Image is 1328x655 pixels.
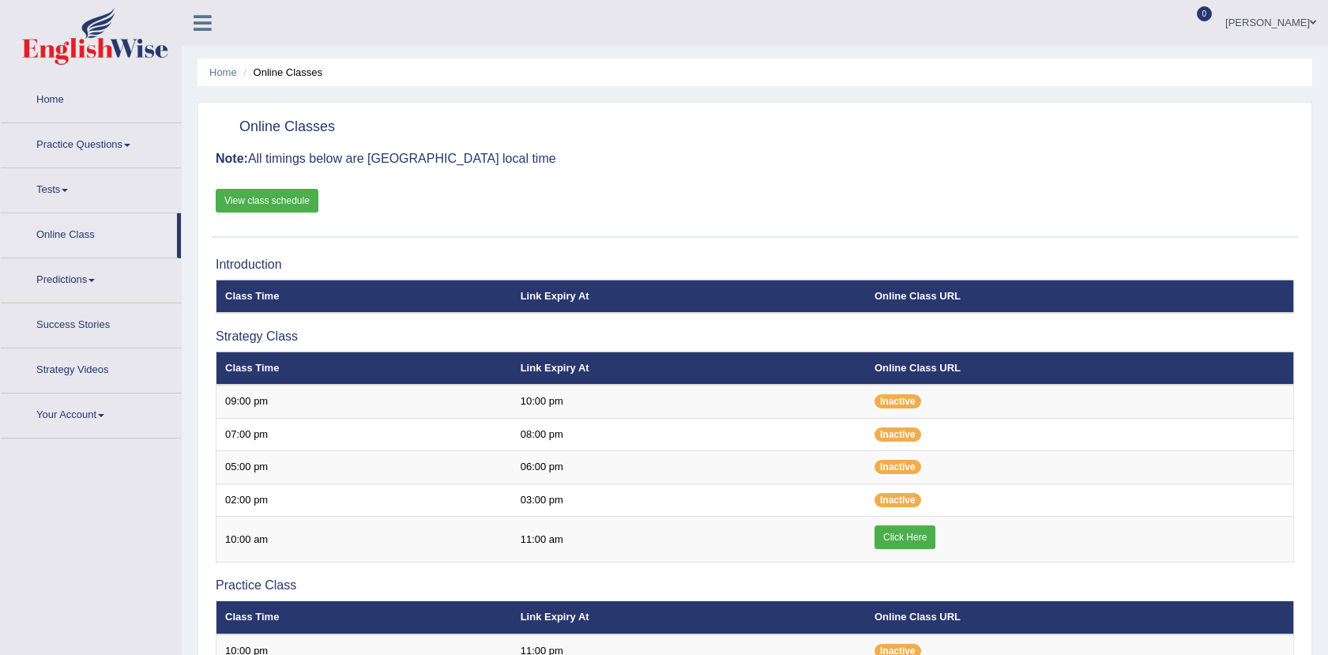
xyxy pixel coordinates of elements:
[1,213,177,253] a: Online Class
[1,393,181,433] a: Your Account
[866,601,1294,634] th: Online Class URL
[216,385,512,418] td: 09:00 pm
[875,427,921,442] span: Inactive
[216,152,248,165] b: Note:
[1,348,181,388] a: Strategy Videos
[512,484,866,517] td: 03:00 pm
[216,258,1294,272] h3: Introduction
[216,189,318,213] a: View class schedule
[216,484,512,517] td: 02:00 pm
[216,578,1294,593] h3: Practice Class
[1,123,181,163] a: Practice Questions
[216,601,512,634] th: Class Time
[512,517,866,563] td: 11:00 am
[239,65,322,80] li: Online Classes
[1,258,181,298] a: Predictions
[512,451,866,484] td: 06:00 pm
[216,517,512,563] td: 10:00 am
[512,280,866,313] th: Link Expiry At
[512,601,866,634] th: Link Expiry At
[512,418,866,451] td: 08:00 pm
[1197,6,1213,21] span: 0
[875,460,921,474] span: Inactive
[216,280,512,313] th: Class Time
[866,280,1294,313] th: Online Class URL
[216,352,512,385] th: Class Time
[875,525,935,549] a: Click Here
[1,78,181,118] a: Home
[512,385,866,418] td: 10:00 pm
[216,152,1294,166] h3: All timings below are [GEOGRAPHIC_DATA] local time
[209,66,237,78] a: Home
[216,329,1294,344] h3: Strategy Class
[1,303,181,343] a: Success Stories
[866,352,1294,385] th: Online Class URL
[216,418,512,451] td: 07:00 pm
[512,352,866,385] th: Link Expiry At
[216,451,512,484] td: 05:00 pm
[1,168,181,208] a: Tests
[216,115,335,139] h2: Online Classes
[875,394,921,408] span: Inactive
[875,493,921,507] span: Inactive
